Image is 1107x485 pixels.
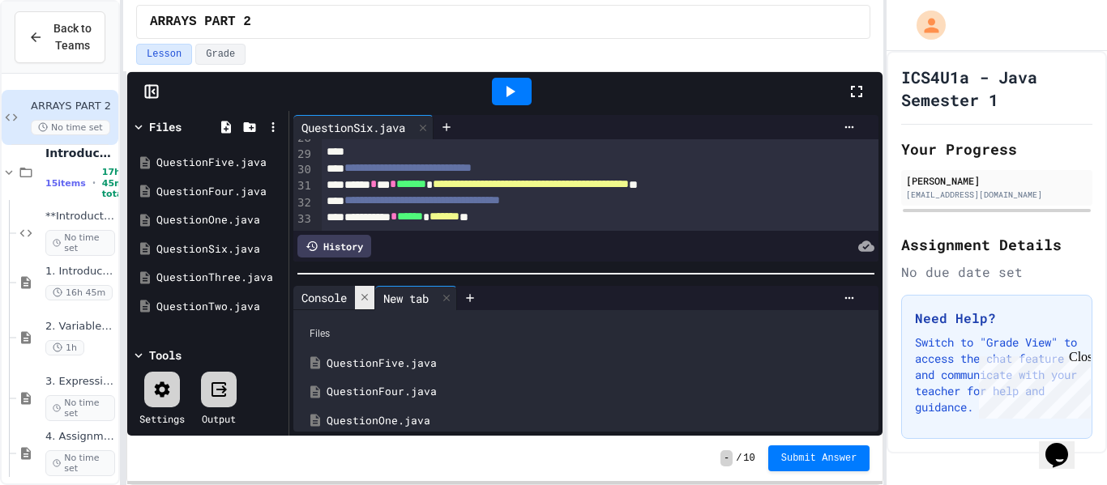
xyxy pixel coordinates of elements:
[156,155,283,171] div: QuestionFive.java
[901,233,1092,256] h2: Assignment Details
[45,450,115,476] span: No time set
[92,177,96,189] span: •
[136,44,192,65] button: Lesson
[293,211,314,228] div: 33
[293,147,314,163] div: 29
[293,289,355,306] div: Console
[195,44,246,65] button: Grade
[915,308,1079,328] h3: Need Help?
[31,100,115,113] span: ARRAYS PART 2
[45,320,115,334] span: 2. Variables and Data Types
[202,411,236,426] div: Output
[901,66,1092,111] h1: ICS4U1a - Java Semester 1
[293,195,314,211] div: 32
[156,270,283,286] div: QuestionThree.java
[293,286,375,310] div: Console
[156,241,283,257] div: QuestionSix.java
[768,445,870,471] button: Submit Answer
[293,178,314,194] div: 31
[293,119,413,136] div: QuestionSix.java
[743,452,754,465] span: 10
[781,452,857,465] span: Submit Answer
[301,318,870,349] div: Files
[156,184,283,200] div: QuestionFour.java
[327,355,869,372] div: QuestionFive.java
[45,430,115,444] span: 4. Assignment and Input
[901,138,1092,160] h2: Your Progress
[45,210,115,223] span: **Introductory Programming Exercises **
[297,235,371,257] div: History
[901,262,1092,282] div: No due date set
[45,285,113,300] span: 16h 45m
[102,167,126,199] span: 17h 45m total
[736,452,742,465] span: /
[45,230,115,256] span: No time set
[915,334,1079,415] p: Switch to "Grade View" to access the chat feature and communicate with your teacher for help and ...
[45,265,115,279] span: 1. Introduction to Algorithms, Programming, and Compilers
[6,6,112,103] div: Chat with us now!Close
[45,395,115,421] span: No time set
[150,12,251,32] span: ARRAYS PART 2
[293,162,314,178] div: 30
[45,178,86,189] span: 15 items
[15,11,105,63] button: Back to Teams
[327,413,869,429] div: QuestionOne.java
[45,375,115,389] span: 3. Expressions and Output
[293,228,314,244] div: 34
[149,118,182,135] div: Files
[720,450,733,466] span: -
[906,189,1088,201] div: [EMAIL_ADDRESS][DOMAIN_NAME]
[139,411,185,426] div: Settings
[972,350,1091,419] iframe: chat widget
[156,212,283,228] div: QuestionOne.java
[327,384,869,400] div: QuestionFour.java
[149,347,182,364] div: Tools
[906,173,1088,188] div: [PERSON_NAME]
[53,20,92,54] span: Back to Teams
[375,286,457,310] div: New tab
[900,6,950,44] div: My Account
[156,299,283,315] div: QuestionTwo.java
[45,146,115,160] span: Introductory Java Concepts
[45,340,84,355] span: 1h
[375,290,437,307] div: New tab
[31,120,110,135] span: No time set
[293,115,434,139] div: QuestionSix.java
[1039,420,1091,469] iframe: chat widget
